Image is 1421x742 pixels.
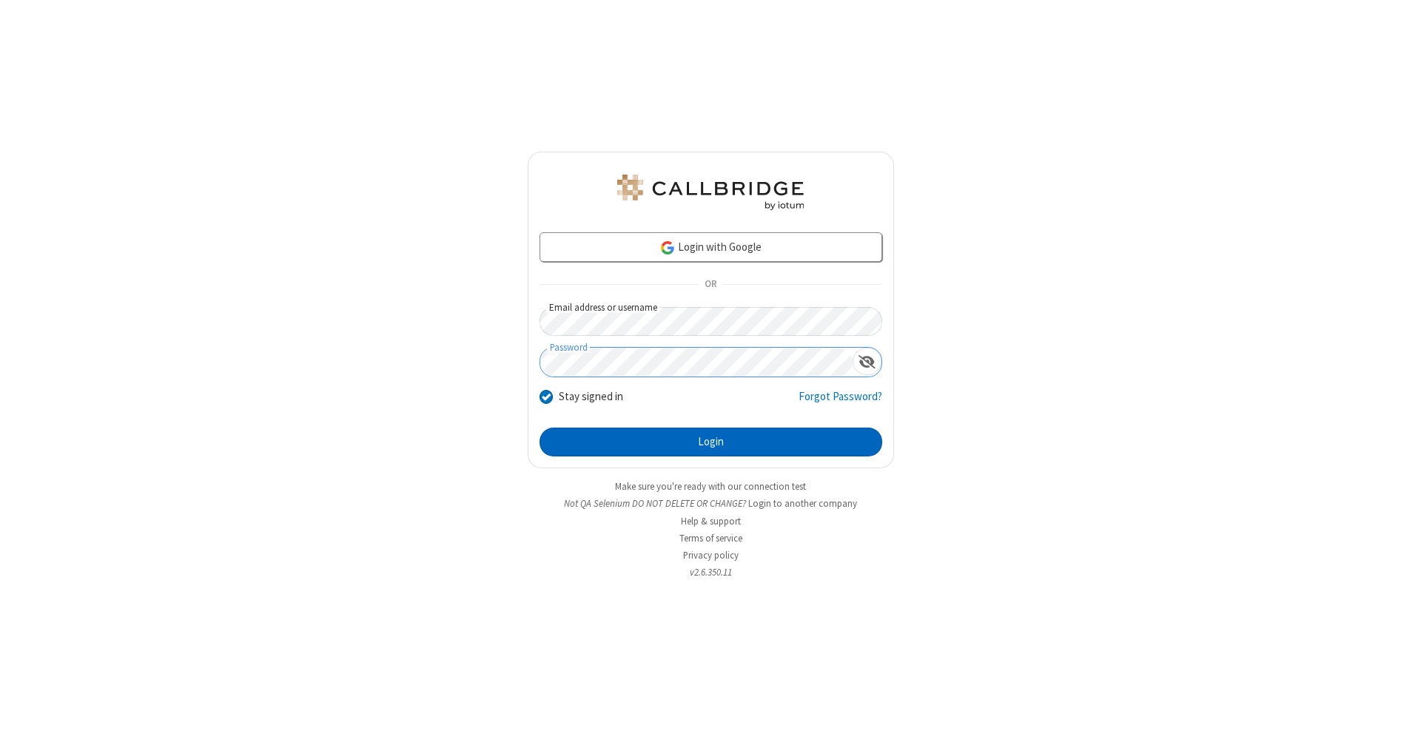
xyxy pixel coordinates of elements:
[540,348,853,377] input: Password
[559,388,623,405] label: Stay signed in
[699,274,722,295] span: OR
[659,240,676,256] img: google-icon.png
[615,480,806,493] a: Make sure you're ready with our connection test
[540,428,882,457] button: Login
[1384,704,1410,732] iframe: Chat
[799,388,882,416] a: Forgot Password?
[614,175,807,210] img: QA Selenium DO NOT DELETE OR CHANGE
[540,232,882,262] a: Login with Google
[540,307,882,336] input: Email address or username
[679,532,742,544] a: Terms of service
[528,565,894,579] li: v2.6.350.11
[748,496,857,510] button: Login to another company
[528,496,894,510] li: Not QA Selenium DO NOT DELETE OR CHANGE?
[681,515,741,527] a: Help & support
[853,348,881,375] div: Show password
[683,549,739,561] a: Privacy policy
